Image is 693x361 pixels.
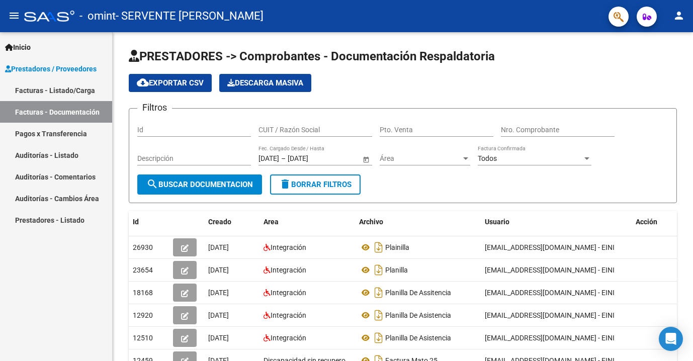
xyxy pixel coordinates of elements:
[385,289,451,297] span: Planilla De Assitencia
[485,311,615,319] span: [EMAIL_ADDRESS][DOMAIN_NAME] - EINI
[137,76,149,88] mat-icon: cloud_download
[137,101,172,115] h3: Filtros
[219,74,311,92] app-download-masive: Descarga masiva de comprobantes (adjuntos)
[636,218,657,226] span: Acción
[129,74,212,92] button: Exportar CSV
[271,334,306,342] span: Integración
[380,154,461,163] span: Área
[259,211,355,233] datatable-header-cell: Area
[8,10,20,22] mat-icon: menu
[264,218,279,226] span: Area
[208,311,229,319] span: [DATE]
[227,78,303,87] span: Descarga Masiva
[133,311,153,319] span: 12920
[359,218,383,226] span: Archivo
[372,330,385,346] i: Descargar documento
[485,243,615,251] span: [EMAIL_ADDRESS][DOMAIN_NAME] - EINI
[271,266,306,274] span: Integración
[485,289,615,297] span: [EMAIL_ADDRESS][DOMAIN_NAME] - EINI
[372,262,385,278] i: Descargar documento
[204,211,259,233] datatable-header-cell: Creado
[133,218,139,226] span: Id
[116,5,264,27] span: - SERVENTE [PERSON_NAME]
[372,285,385,301] i: Descargar documento
[279,178,291,190] mat-icon: delete
[146,180,253,189] span: Buscar Documentacion
[385,266,408,274] span: Planilla
[208,218,231,226] span: Creado
[632,211,682,233] datatable-header-cell: Acción
[129,49,495,63] span: PRESTADORES -> Comprobantes - Documentación Respaldatoria
[271,289,306,297] span: Integración
[659,327,683,351] div: Open Intercom Messenger
[385,311,451,319] span: Planilla De Asistencia
[372,239,385,255] i: Descargar documento
[355,211,481,233] datatable-header-cell: Archivo
[208,243,229,251] span: [DATE]
[485,334,615,342] span: [EMAIL_ADDRESS][DOMAIN_NAME] - EINI
[137,78,204,87] span: Exportar CSV
[5,42,31,53] span: Inicio
[485,266,615,274] span: [EMAIL_ADDRESS][DOMAIN_NAME] - EINI
[208,266,229,274] span: [DATE]
[281,154,286,163] span: –
[208,334,229,342] span: [DATE]
[133,243,153,251] span: 26930
[271,311,306,319] span: Integración
[385,334,451,342] span: Planilla De Asistencia
[481,211,632,233] datatable-header-cell: Usuario
[485,218,509,226] span: Usuario
[219,74,311,92] button: Descarga Masiva
[478,154,497,162] span: Todos
[258,154,279,163] input: Fecha inicio
[271,243,306,251] span: Integración
[79,5,116,27] span: - omint
[133,289,153,297] span: 18168
[361,154,371,164] button: Open calendar
[137,174,262,195] button: Buscar Documentacion
[133,334,153,342] span: 12510
[279,180,352,189] span: Borrar Filtros
[5,63,97,74] span: Prestadores / Proveedores
[385,243,409,251] span: Plainilla
[129,211,169,233] datatable-header-cell: Id
[372,307,385,323] i: Descargar documento
[133,266,153,274] span: 23654
[673,10,685,22] mat-icon: person
[270,174,361,195] button: Borrar Filtros
[208,289,229,297] span: [DATE]
[288,154,337,163] input: Fecha fin
[146,178,158,190] mat-icon: search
